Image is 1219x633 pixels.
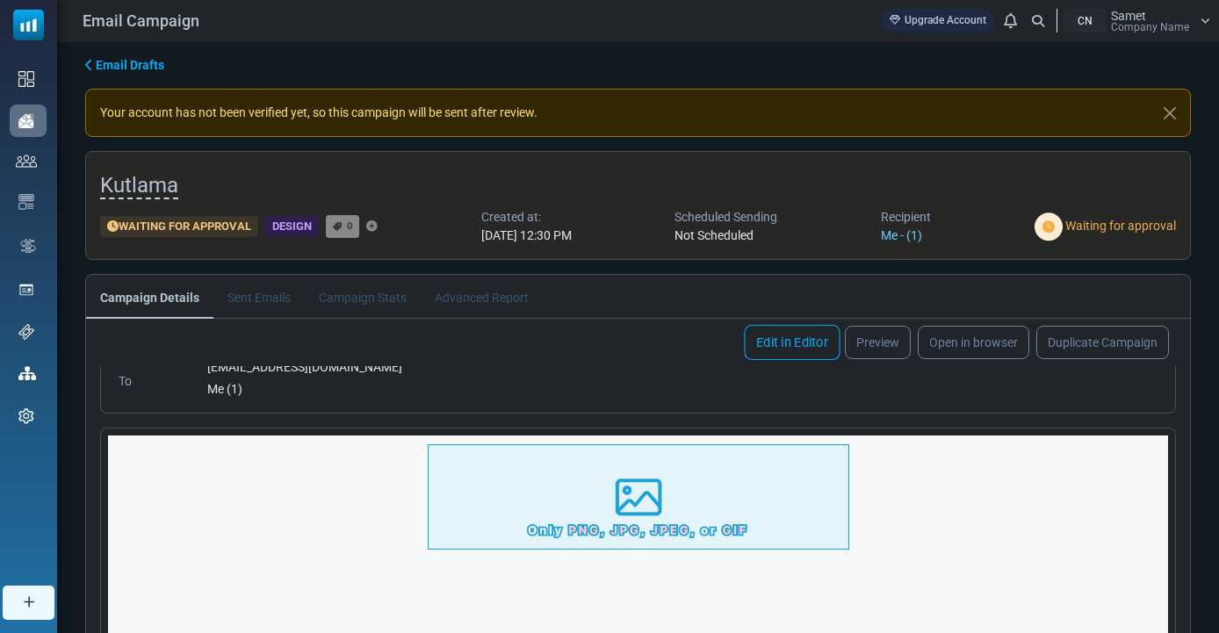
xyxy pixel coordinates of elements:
[86,275,213,319] a: Campaign Details
[18,113,34,128] img: campaigns-icon-active.png
[1111,10,1146,22] span: Samet
[1111,22,1189,32] span: Company Name
[366,221,378,233] a: Add Tag
[918,326,1029,359] a: Open in browser
[1065,219,1176,233] span: Waiting for approval
[85,56,164,75] a: Email Drafts
[1063,9,1210,32] a: CN Samet Company Name
[674,208,777,227] div: Scheduled Sending
[18,236,38,256] img: workflow.svg
[96,58,164,72] span: translation missing: en.ms_sidebar.email_drafts
[1036,326,1169,359] a: Duplicate Campaign
[481,227,572,245] div: [DATE] 12:30 PM
[16,155,37,167] img: contacts-icon.svg
[18,282,34,298] img: landing_pages.svg
[881,208,931,227] div: Recipient
[119,372,186,391] div: To
[347,219,353,232] span: 0
[85,89,1191,137] div: Your account has not been verified yet, so this campaign will be sent after review.
[265,216,319,238] div: Design
[18,71,34,87] img: dashboard-icon.svg
[674,228,754,242] span: Not Scheduled
[481,208,572,227] div: Created at:
[100,216,258,238] div: Waiting for Approval
[83,9,199,32] span: Email Campaign
[744,325,840,360] a: Edit in Editor
[1063,9,1107,32] div: CN
[18,194,34,210] img: email-templates-icon.svg
[1150,90,1190,137] button: Close
[326,215,359,237] a: 0
[845,326,911,359] a: Preview
[207,358,1158,377] div: [EMAIL_ADDRESS][DOMAIN_NAME]
[18,408,34,424] img: settings-icon.svg
[207,382,242,396] span: Me (1)
[881,228,922,242] a: Me - (1)
[13,10,44,40] img: mailsoftly_icon_blue_white.svg
[881,9,995,32] a: Upgrade Account
[100,173,178,199] span: Kutlama
[18,324,34,340] img: support-icon.svg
